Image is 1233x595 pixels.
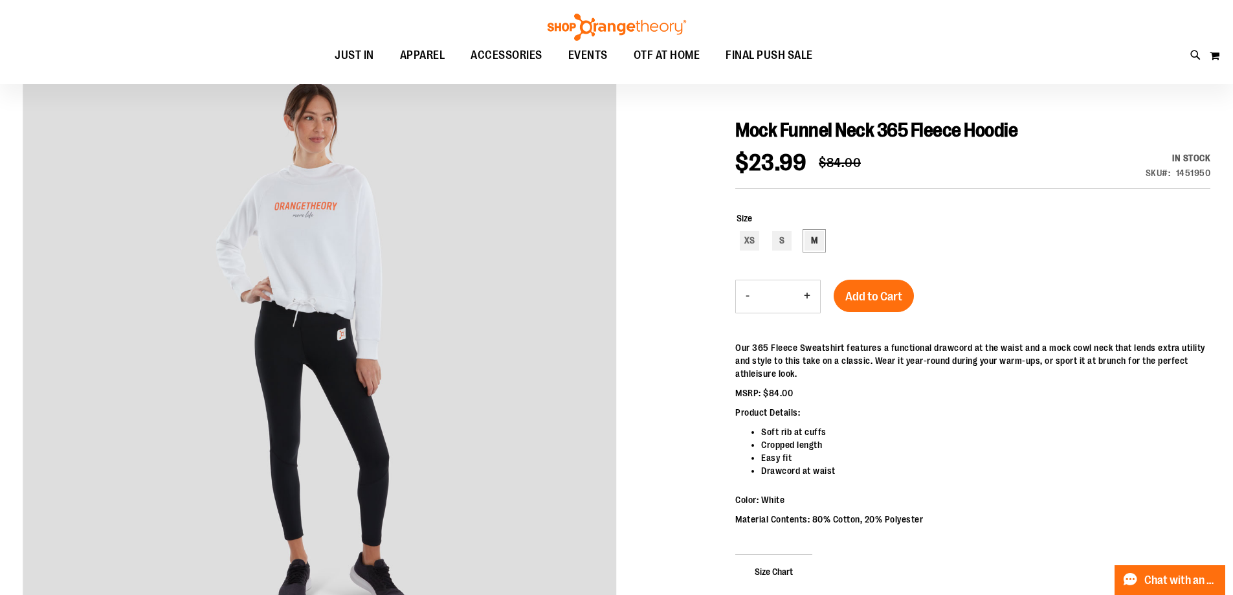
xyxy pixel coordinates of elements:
[761,464,1210,477] li: Drawcord at waist
[458,41,555,71] a: ACCESSORIES
[1115,565,1226,595] button: Chat with an Expert
[761,425,1210,438] li: Soft rib at cuffs
[737,213,752,223] span: Size
[834,280,914,312] button: Add to Cart
[726,41,813,70] span: FINAL PUSH SALE
[546,14,688,41] img: Shop Orangetheory
[772,231,792,251] div: S
[387,41,458,71] a: APPAREL
[761,451,1210,464] li: Easy fit
[568,41,608,70] span: EVENTS
[735,406,1210,419] p: Product Details:
[735,554,812,588] span: Size Chart
[713,41,826,70] a: FINAL PUSH SALE
[322,41,387,71] a: JUST IN
[735,387,1210,399] p: MSRP: $84.00
[819,155,861,170] span: $84.00
[735,513,1210,526] p: Material Contents: 80% Cotton, 20% Polyester
[735,341,1210,380] p: Our 365 Fleece Sweatshirt features a functional drawcord at the waist and a mock cowl neck that l...
[735,493,1210,506] p: Color: White
[794,280,820,313] button: Increase product quantity
[1146,168,1171,178] strong: SKU
[634,41,700,70] span: OTF AT HOME
[735,150,806,176] span: $23.99
[759,281,794,312] input: Product quantity
[805,231,824,251] div: M
[740,231,759,251] div: XS
[471,41,542,70] span: ACCESSORIES
[1176,166,1211,179] div: 1451950
[761,438,1210,451] li: Cropped length
[1146,152,1211,164] div: In stock
[1144,574,1217,587] span: Chat with an Expert
[555,41,621,71] a: EVENTS
[335,41,374,70] span: JUST IN
[736,280,759,313] button: Decrease product quantity
[400,41,445,70] span: APPAREL
[845,289,902,304] span: Add to Cart
[1146,152,1211,164] div: Availability
[735,119,1017,141] span: Mock Funnel Neck 365 Fleece Hoodie
[621,41,713,71] a: OTF AT HOME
